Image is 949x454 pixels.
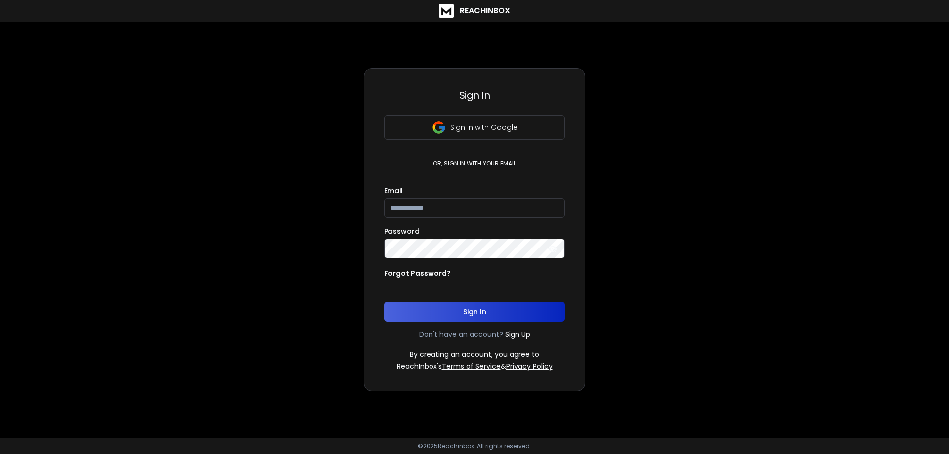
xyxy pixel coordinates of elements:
[384,88,565,102] h3: Sign In
[429,160,520,167] p: or, sign in with your email
[397,361,553,371] p: ReachInbox's &
[384,302,565,322] button: Sign In
[439,4,454,18] img: logo
[439,4,510,18] a: ReachInbox
[419,330,503,339] p: Don't have an account?
[460,5,510,17] h1: ReachInbox
[505,330,530,339] a: Sign Up
[506,361,553,371] a: Privacy Policy
[384,187,403,194] label: Email
[384,115,565,140] button: Sign in with Google
[384,268,451,278] p: Forgot Password?
[384,228,420,235] label: Password
[418,442,531,450] p: © 2025 Reachinbox. All rights reserved.
[450,123,518,132] p: Sign in with Google
[410,349,539,359] p: By creating an account, you agree to
[442,361,501,371] a: Terms of Service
